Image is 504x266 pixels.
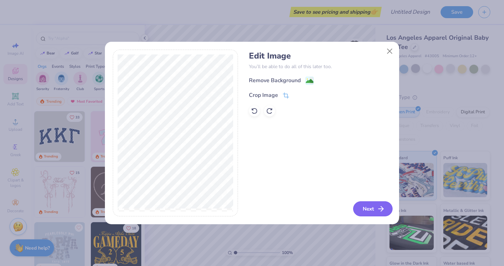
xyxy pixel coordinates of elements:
[353,201,393,216] button: Next
[249,91,278,99] div: Crop Image
[249,76,301,85] div: Remove Background
[383,45,396,58] button: Close
[249,51,391,61] h4: Edit Image
[249,63,391,70] p: You’ll be able to do all of this later too.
